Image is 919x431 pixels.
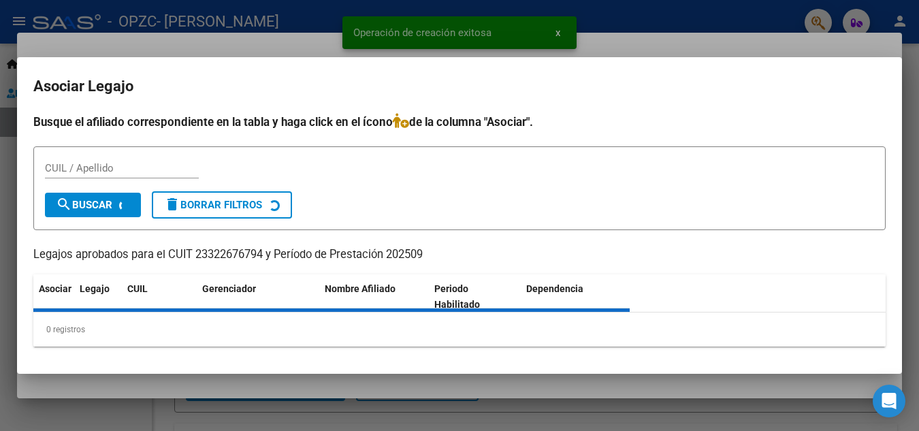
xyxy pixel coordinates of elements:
[33,246,886,264] p: Legajos aprobados para el CUIT 23322676794 y Período de Prestación 202509
[33,313,886,347] div: 0 registros
[33,113,886,131] h4: Busque el afiliado correspondiente en la tabla y haga click en el ícono de la columna "Asociar".
[127,283,148,294] span: CUIL
[39,283,71,294] span: Asociar
[325,283,396,294] span: Nombre Afiliado
[152,191,292,219] button: Borrar Filtros
[164,199,262,211] span: Borrar Filtros
[526,283,583,294] span: Dependencia
[80,283,110,294] span: Legajo
[56,196,72,212] mat-icon: search
[319,274,429,319] datatable-header-cell: Nombre Afiliado
[45,193,141,217] button: Buscar
[56,199,112,211] span: Buscar
[434,283,480,310] span: Periodo Habilitado
[873,385,905,417] div: Open Intercom Messenger
[202,283,256,294] span: Gerenciador
[33,74,886,99] h2: Asociar Legajo
[164,196,180,212] mat-icon: delete
[429,274,521,319] datatable-header-cell: Periodo Habilitado
[74,274,122,319] datatable-header-cell: Legajo
[122,274,197,319] datatable-header-cell: CUIL
[521,274,630,319] datatable-header-cell: Dependencia
[197,274,319,319] datatable-header-cell: Gerenciador
[33,274,74,319] datatable-header-cell: Asociar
